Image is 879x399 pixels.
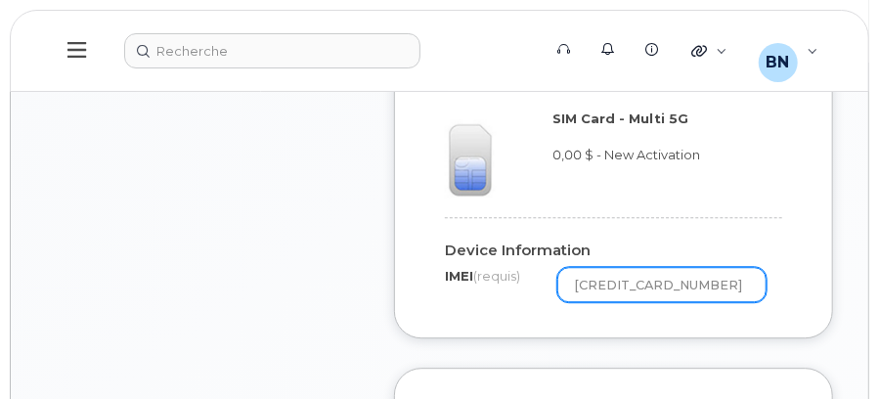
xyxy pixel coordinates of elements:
[430,119,499,202] img: 00D627D4-43E9-49B7-A367-2C99342E128C.jpg
[473,268,520,284] span: (requis)
[745,31,832,70] div: Breau, Nancy (DSF-NE\Comptabilité)
[557,267,767,302] input: Saisissez votre numéro IMEI
[552,111,688,126] strong: SIM Card - Multi 5G
[445,267,520,286] label: IMEI
[124,33,420,68] input: Recherche
[678,31,741,70] div: Liens rapides
[767,51,790,74] span: BN
[445,243,767,259] h4: Device Information
[445,69,782,94] h3: Produit commandé
[552,147,700,162] span: 0,00 $ - New Activation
